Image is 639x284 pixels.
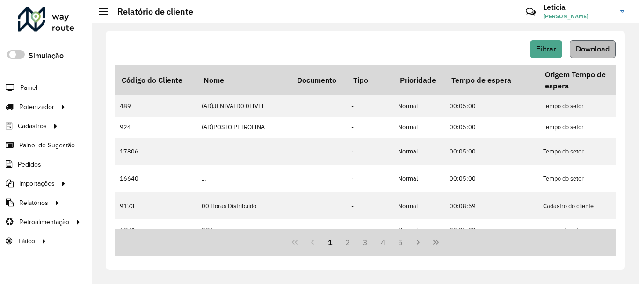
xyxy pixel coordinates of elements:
td: 6874 [115,219,197,240]
span: Painel [20,83,37,93]
td: 00:05:00 [445,219,538,240]
th: Origem Tempo de espera [538,65,632,95]
span: Relatórios [19,198,48,208]
td: Tempo do setor [538,138,632,165]
td: (AD)POSTO PETROLINA [197,117,290,138]
td: - [347,138,393,165]
td: 17806 [115,138,197,165]
td: 00:05:00 [445,165,538,192]
label: Simulação [29,50,64,61]
td: Tempo do setor [538,95,632,117]
button: Download [570,40,616,58]
th: Documento [290,65,347,95]
td: 924 [115,117,197,138]
td: Normal [393,138,445,165]
h3: Leticia [543,3,613,12]
th: Prioridade [393,65,445,95]
th: Tipo [347,65,393,95]
button: Next Page [409,233,427,251]
td: 00:08:59 [445,192,538,219]
td: Normal [393,165,445,192]
td: Normal [393,117,445,138]
button: 2 [339,233,356,251]
td: 16640 [115,165,197,192]
td: Normal [393,192,445,219]
td: Tempo do setor [538,117,632,138]
button: Filtrar [530,40,562,58]
td: 00:05:00 [445,117,538,138]
button: 4 [374,233,392,251]
td: 489 [115,95,197,117]
span: Retroalimentação [19,217,69,227]
td: - [347,165,393,192]
td: 00:05:00 [445,95,538,117]
td: Tempo do setor [538,219,632,240]
a: Contato Rápido [521,2,541,22]
th: Código do Cliente [115,65,197,95]
td: 00:05:00 [445,138,538,165]
td: Cadastro do cliente [538,192,632,219]
span: Importações [19,179,55,189]
td: - [347,117,393,138]
button: 3 [356,233,374,251]
span: Cadastros [18,121,47,131]
span: Tático [18,236,35,246]
span: Pedidos [18,160,41,169]
td: 00 Horas Distribuido [197,192,290,219]
h2: Relatório de cliente [108,7,193,17]
td: Tempo do setor [538,165,632,192]
td: - [347,95,393,117]
span: [PERSON_NAME] [543,12,613,21]
button: 1 [321,233,339,251]
button: Last Page [427,233,445,251]
th: Nome [197,65,290,95]
th: Tempo de espera [445,65,538,95]
span: Download [576,45,610,53]
td: (AD)JENIVALD0 0LIVEI [197,95,290,117]
td: - [347,219,393,240]
td: - [347,192,393,219]
td: . [197,138,290,165]
td: 087 [197,219,290,240]
span: Roteirizador [19,102,54,112]
td: Normal [393,95,445,117]
span: Filtrar [536,45,556,53]
td: 9173 [115,192,197,219]
td: Normal [393,219,445,240]
td: ... [197,165,290,192]
button: 5 [392,233,410,251]
span: Painel de Sugestão [19,140,75,150]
